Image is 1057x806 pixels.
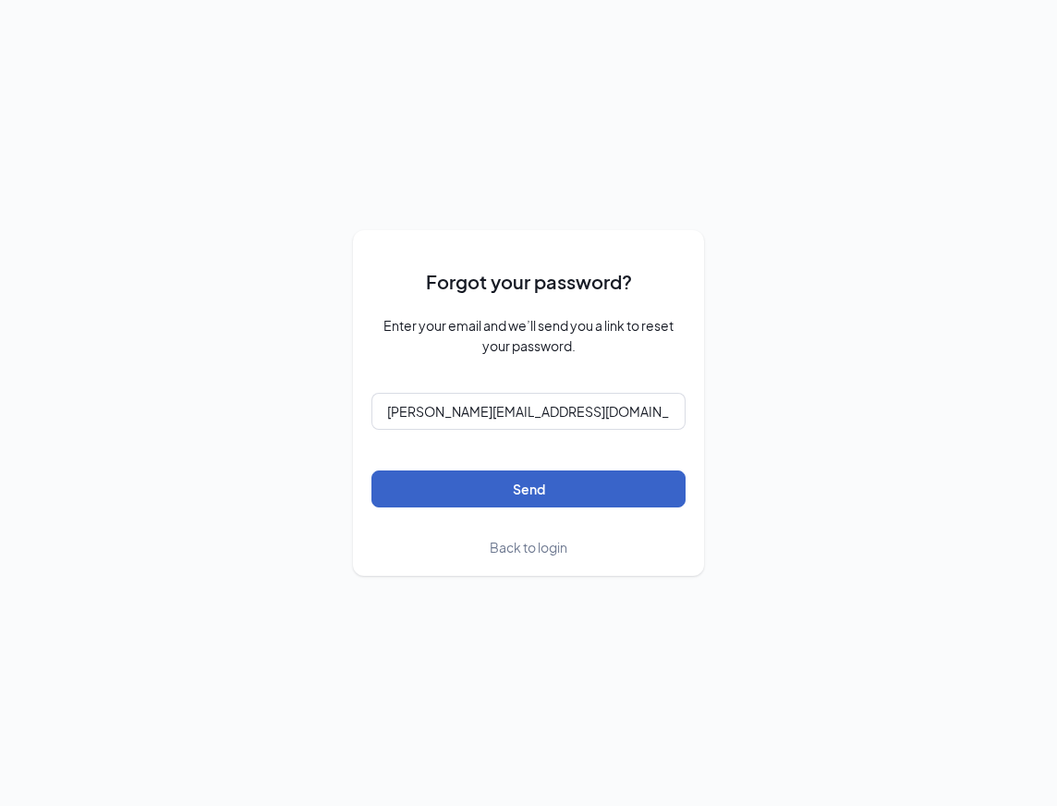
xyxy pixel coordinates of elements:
[371,315,686,356] span: Enter your email and we’ll send you a link to reset your password.
[490,539,567,556] span: Back to login
[371,393,686,430] input: Email
[371,470,686,507] button: Send
[490,537,567,557] a: Back to login
[426,267,632,296] span: Forgot your password?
